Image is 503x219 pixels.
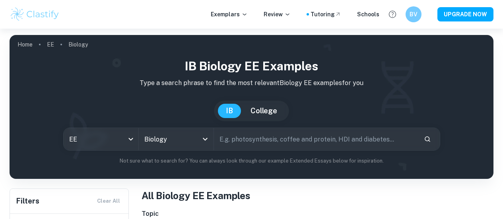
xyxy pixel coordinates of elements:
a: Schools [357,10,379,19]
div: EE [64,128,138,150]
button: BV [406,6,421,22]
h1: IB Biology EE examples [16,57,487,75]
p: Review [264,10,291,19]
button: Search [421,132,434,146]
button: IB [218,104,241,118]
input: E.g. photosynthesis, coffee and protein, HDI and diabetes... [214,128,418,150]
img: profile cover [10,35,493,179]
p: Biology [68,40,88,49]
button: College [243,104,285,118]
a: Home [17,39,33,50]
button: UPGRADE NOW [437,7,493,21]
img: Clastify logo [10,6,60,22]
p: Not sure what to search for? You can always look through our example Extended Essays below for in... [16,157,487,165]
h6: Topic [142,209,493,219]
p: Type a search phrase to find the most relevant Biology EE examples for you [16,78,487,88]
a: EE [47,39,54,50]
h1: All Biology EE Examples [142,188,493,203]
p: Exemplars [211,10,248,19]
a: Tutoring [311,10,341,19]
h6: BV [409,10,418,19]
button: Help and Feedback [386,8,399,21]
h6: Filters [16,196,39,207]
button: Open [200,134,211,145]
